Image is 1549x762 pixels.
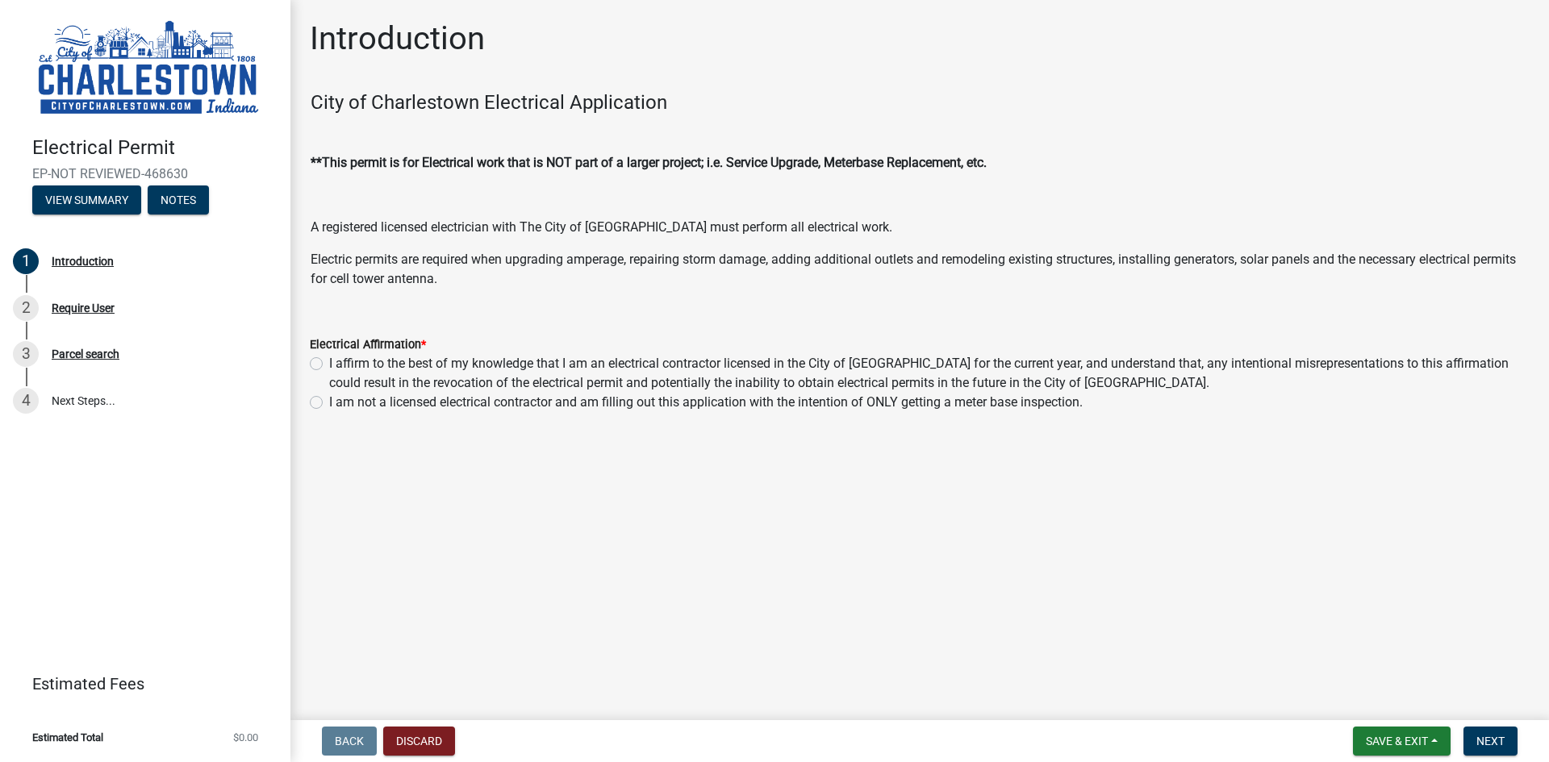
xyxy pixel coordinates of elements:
[311,91,1529,115] h4: City of Charlestown Electrical Application
[329,393,1083,412] label: I am not a licensed electrical contractor and am filling out this application with the intention ...
[311,155,987,170] strong: **This permit is for Electrical work that is NOT part of a larger project; i.e. Service Upgrade, ...
[329,354,1530,393] label: I affirm to the best of my knowledge that I am an electrical contractor licensed in the City of [...
[1463,727,1518,756] button: Next
[322,727,377,756] button: Back
[13,341,39,367] div: 3
[32,732,103,743] span: Estimated Total
[1353,727,1451,756] button: Save & Exit
[310,19,485,58] h1: Introduction
[148,185,209,214] button: Notes
[310,339,426,351] label: Electrical Affirmation
[52,256,114,267] div: Introduction
[13,388,39,414] div: 4
[13,295,39,321] div: 2
[311,218,1529,237] p: A registered licensed electrician with The City of [GEOGRAPHIC_DATA] must perform all electrical ...
[32,194,141,207] wm-modal-confirm: Summary
[52,348,119,360] div: Parcel search
[32,185,141,214] button: View Summary
[311,250,1529,289] p: Electric permits are required when upgrading amperage, repairing storm damage, adding additional ...
[383,727,455,756] button: Discard
[32,136,278,160] h4: Electrical Permit
[233,732,258,743] span: $0.00
[52,302,115,314] div: Require User
[32,166,258,181] span: EP-NOT REVIEWED-468630
[335,735,364,747] span: Back
[1366,735,1428,747] span: Save & Exit
[1476,735,1505,747] span: Next
[13,248,39,274] div: 1
[13,668,265,700] a: Estimated Fees
[32,17,265,119] img: City of Charlestown, Indiana
[148,194,209,207] wm-modal-confirm: Notes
